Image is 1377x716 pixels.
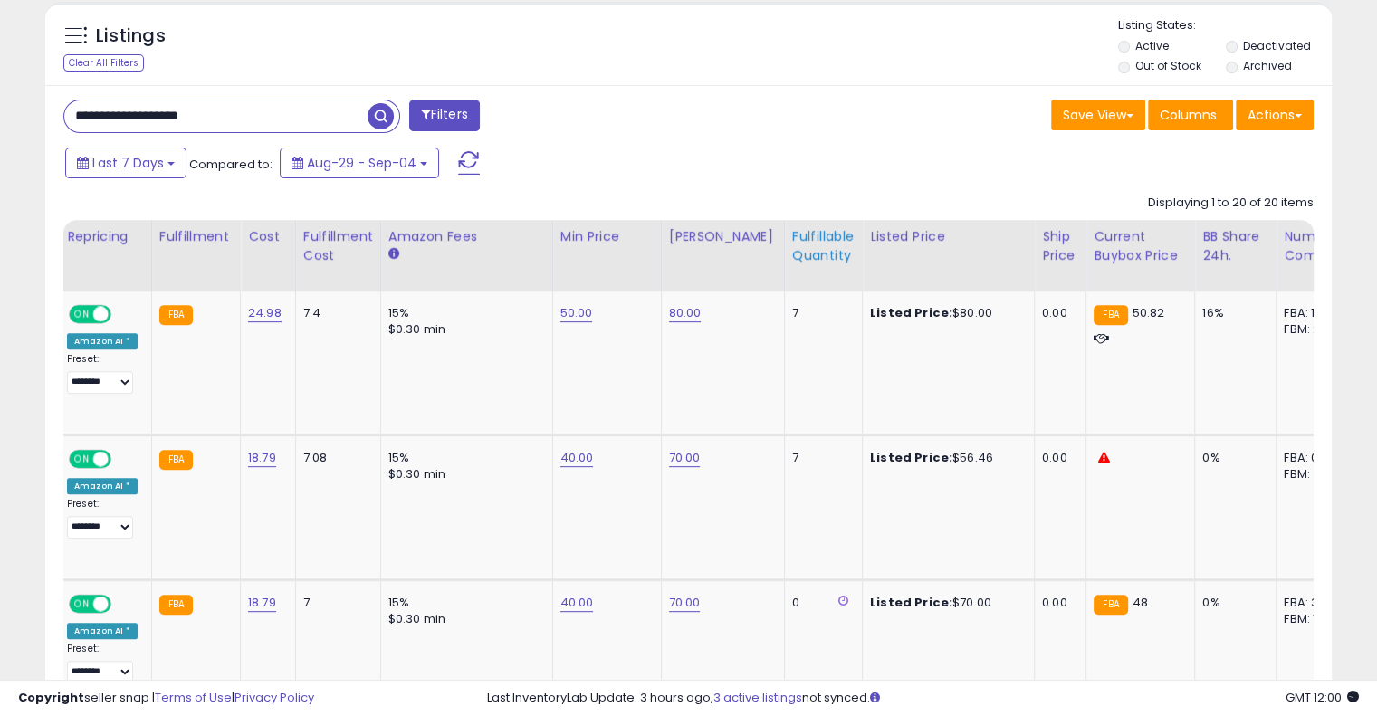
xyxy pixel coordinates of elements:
button: Filters [409,100,480,131]
div: 0.00 [1042,595,1072,611]
div: FBM: 1 [1284,611,1344,627]
div: $70.00 [870,595,1020,611]
a: 3 active listings [713,689,802,706]
div: 15% [388,595,539,611]
a: 50.00 [560,304,593,322]
a: 70.00 [669,594,701,612]
small: Amazon Fees. [388,246,399,263]
div: 0% [1202,450,1262,466]
small: FBA [159,305,193,325]
div: 7.4 [303,305,367,321]
div: 7 [792,305,848,321]
a: 18.79 [248,449,276,467]
small: FBA [159,450,193,470]
span: Aug-29 - Sep-04 [307,154,416,172]
span: 50.82 [1133,304,1165,321]
span: OFF [109,597,138,612]
span: 48 [1133,594,1148,611]
div: 7 [303,595,367,611]
div: FBA: 0 [1284,450,1344,466]
div: 7.08 [303,450,367,466]
span: Columns [1160,106,1217,124]
strong: Copyright [18,689,84,706]
label: Active [1135,38,1169,53]
span: ON [71,597,93,612]
span: Last 7 Days [92,154,164,172]
b: Listed Price: [870,449,952,466]
span: OFF [109,452,138,467]
div: 15% [388,450,539,466]
div: Min Price [560,227,654,246]
div: 0 [792,595,848,611]
span: 2025-09-12 12:00 GMT [1286,689,1359,706]
label: Out of Stock [1135,58,1201,73]
div: seller snap | | [18,690,314,707]
a: 40.00 [560,449,594,467]
div: $0.30 min [388,321,539,338]
a: 40.00 [560,594,594,612]
button: Actions [1236,100,1314,130]
div: [PERSON_NAME] [669,227,777,246]
div: Preset: [67,643,138,683]
div: $80.00 [870,305,1020,321]
div: Ship Price [1042,227,1078,265]
span: OFF [109,307,138,322]
div: Amazon AI * [67,478,138,494]
a: 80.00 [669,304,702,322]
div: 0% [1202,595,1262,611]
span: ON [71,452,93,467]
small: FBA [1094,595,1127,615]
p: Listing States: [1118,17,1332,34]
div: FBA: 3 [1284,595,1344,611]
button: Save View [1051,100,1145,130]
div: Amazon Fees [388,227,545,246]
div: 0.00 [1042,450,1072,466]
small: FBA [159,595,193,615]
a: Terms of Use [155,689,232,706]
button: Last 7 Days [65,148,186,178]
div: FBA: 12 [1284,305,1344,321]
b: Listed Price: [870,304,952,321]
div: Fulfillment [159,227,233,246]
div: Amazon AI * [67,333,138,349]
label: Archived [1242,58,1291,73]
div: Clear All Filters [63,54,144,72]
span: Compared to: [189,156,273,173]
div: $0.30 min [388,611,539,627]
div: Cost [248,227,288,246]
div: BB Share 24h. [1202,227,1268,265]
div: 16% [1202,305,1262,321]
div: 0.00 [1042,305,1072,321]
div: $0.30 min [388,466,539,482]
div: Amazon AI * [67,623,138,639]
small: FBA [1094,305,1127,325]
div: Fulfillment Cost [303,227,373,265]
a: 24.98 [248,304,282,322]
div: FBM: 4 [1284,466,1344,482]
div: 15% [388,305,539,321]
div: Current Buybox Price [1094,227,1187,265]
div: FBM: 2 [1284,321,1344,338]
div: 7 [792,450,848,466]
a: 18.79 [248,594,276,612]
span: ON [71,307,93,322]
b: Listed Price: [870,594,952,611]
div: Displaying 1 to 20 of 20 items [1148,195,1314,212]
div: Listed Price [870,227,1027,246]
div: $56.46 [870,450,1020,466]
a: 70.00 [669,449,701,467]
button: Aug-29 - Sep-04 [280,148,439,178]
button: Columns [1148,100,1233,130]
div: Fulfillable Quantity [792,227,855,265]
div: Last InventoryLab Update: 3 hours ago, not synced. [487,690,1359,707]
h5: Listings [96,24,166,49]
a: Privacy Policy [234,689,314,706]
div: Preset: [67,498,138,539]
div: Preset: [67,353,138,394]
div: Num of Comp. [1284,227,1350,265]
div: Repricing [67,227,144,246]
label: Deactivated [1242,38,1310,53]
